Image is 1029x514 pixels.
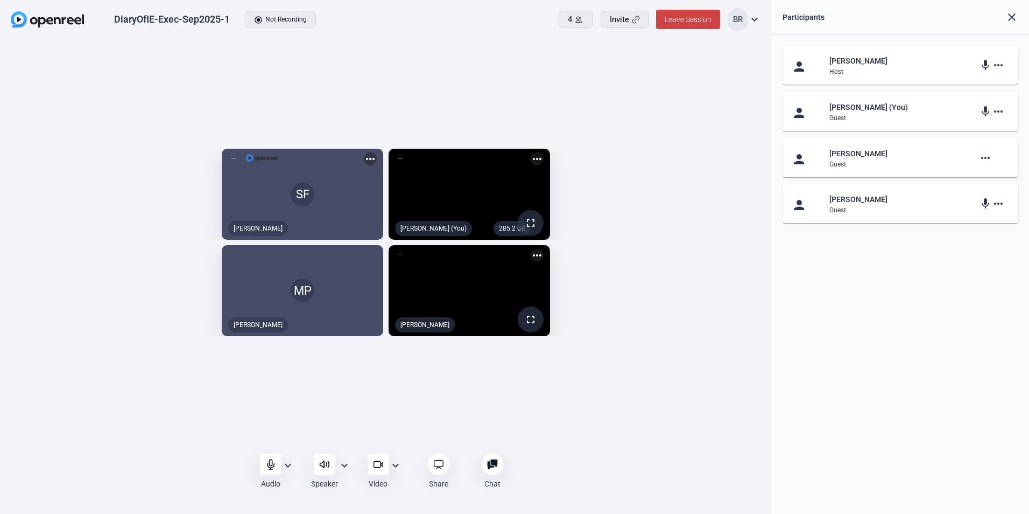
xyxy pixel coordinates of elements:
[992,197,1005,210] mat-icon: more_horiz
[601,11,649,28] button: Invite
[524,217,537,230] mat-icon: fullscreen
[829,160,972,169] div: Guest
[559,11,593,28] button: 4
[783,11,824,24] div: Participants
[791,59,804,72] mat-icon: person
[829,206,972,214] div: Guest
[429,478,448,489] div: Share
[829,114,972,122] div: Guest
[665,15,711,24] span: Leave Session
[791,105,804,118] mat-icon: person
[228,221,288,236] div: [PERSON_NAME]
[829,54,972,67] div: [PERSON_NAME]
[728,8,748,31] div: BR
[568,13,572,26] span: 4
[829,67,972,76] div: Host
[364,152,377,165] mat-icon: more_horiz
[979,59,992,72] mat-icon: mic
[829,101,972,114] div: [PERSON_NAME] (You)
[291,183,314,206] div: SF
[829,193,972,206] div: [PERSON_NAME]
[395,317,455,332] div: [PERSON_NAME]
[338,459,351,472] mat-icon: expand_more
[281,459,294,472] mat-icon: expand_more
[11,11,84,27] img: OpenReel logo
[369,478,387,489] div: Video
[1005,11,1018,24] mat-icon: close
[311,478,338,489] div: Speaker
[389,459,402,472] mat-icon: expand_more
[979,197,992,210] mat-icon: mic
[829,147,972,160] div: [PERSON_NAME]
[524,313,537,326] mat-icon: fullscreen
[610,13,629,26] span: Invite
[748,13,761,26] mat-icon: expand_more
[395,221,472,236] div: [PERSON_NAME] (You)
[979,105,992,118] mat-icon: mic
[656,10,720,29] button: Leave Session
[979,151,992,164] mat-icon: more_horiz
[791,151,804,164] mat-icon: person
[261,478,280,489] div: Audio
[484,478,501,489] div: Chat
[791,197,804,210] mat-icon: person
[494,221,531,236] div: 285.2 GB
[531,152,544,165] mat-icon: more_horiz
[992,105,1005,118] mat-icon: more_horiz
[531,249,544,262] mat-icon: more_horiz
[245,152,278,163] img: logo
[114,13,230,26] div: DiaryOfIE-Exec-Sep2025-1
[992,59,1005,72] mat-icon: more_horiz
[228,317,288,332] div: [PERSON_NAME]
[291,279,314,302] div: MP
